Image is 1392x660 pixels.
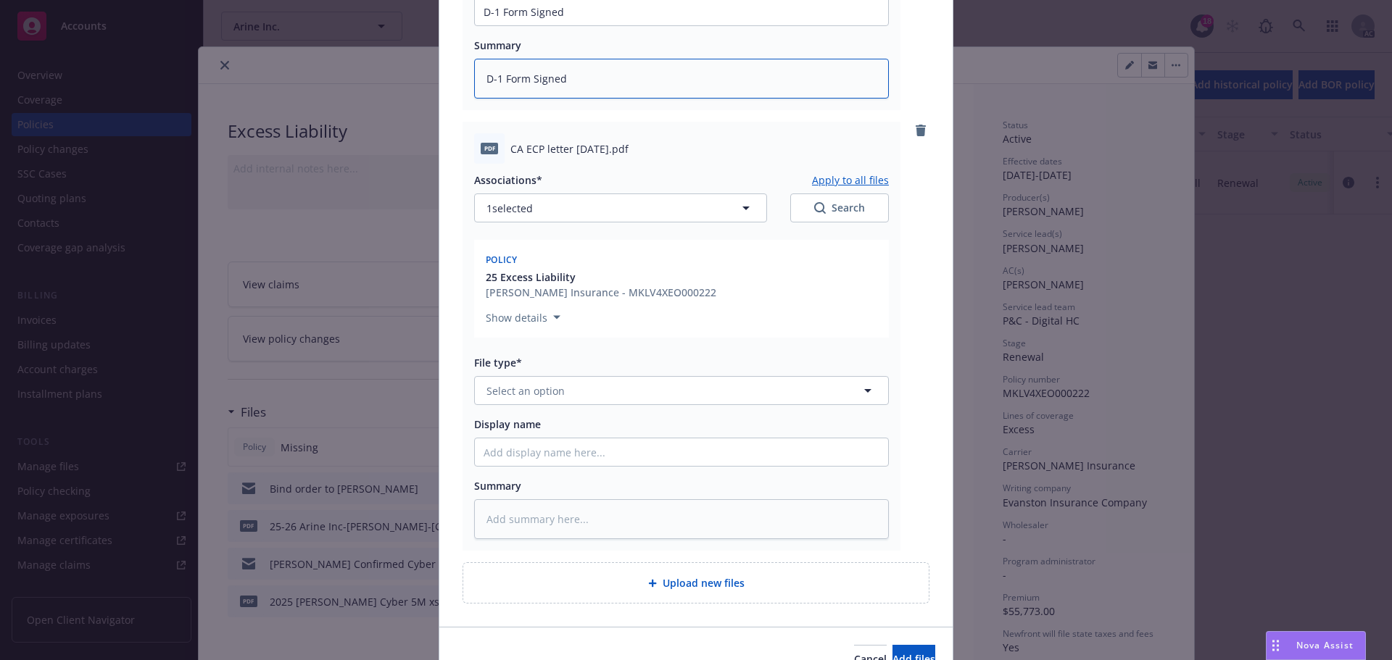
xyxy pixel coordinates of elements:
div: Upload new files [463,562,929,603]
span: Upload new files [663,575,745,590]
span: Nova Assist [1296,639,1354,651]
input: Add display name here... [475,438,888,466]
span: Summary [474,479,521,493]
button: Nova Assist [1266,631,1366,660]
span: Display name [474,417,541,431]
div: Drag to move [1267,632,1285,659]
